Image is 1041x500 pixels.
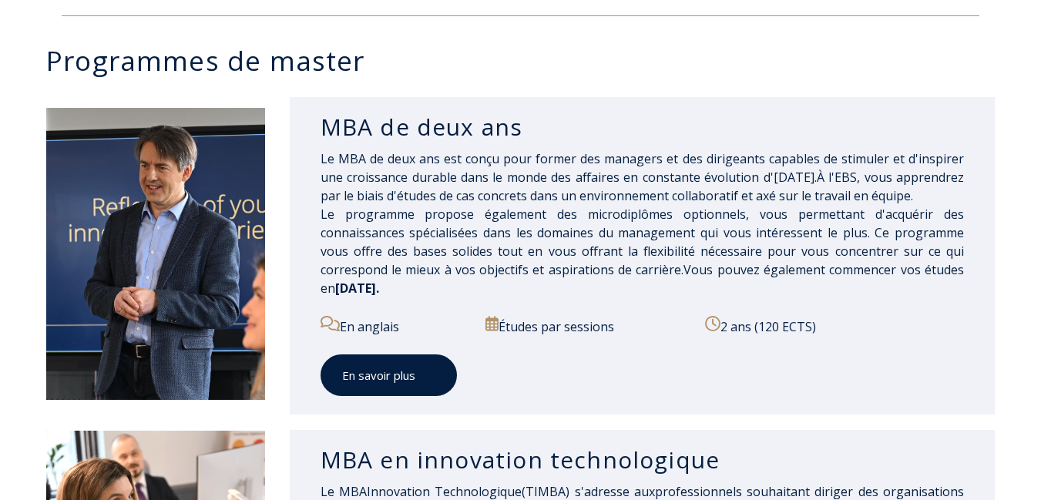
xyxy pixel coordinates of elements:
[321,169,964,204] font: À l'EBS, vous apprendrez par le biais d'études de cas concrets dans un environnement collaboratif...
[321,354,457,397] a: En savoir plus
[321,483,367,500] font: Le MBA
[46,42,365,79] font: Programmes de master
[321,444,720,475] font: MBA en innovation technologique
[46,108,265,400] img: DSC_2098
[342,367,415,383] font: En savoir plus
[499,318,614,335] font: Études par sessions
[522,483,655,500] font: (TIMBA) s'adresse aux
[321,206,964,278] font: Le programme propose également des microdiplômes optionnels, vous permettant d'acquérir des conna...
[367,483,522,500] font: Innovation Technologique
[340,318,399,335] font: En anglais
[321,261,964,297] font: Vous pouvez également commencer vos études en
[720,318,816,335] font: 2 ans (120 ECTS)
[321,111,523,143] font: MBA de deux ans
[321,150,964,186] font: Le MBA de deux ans est conçu pour former des managers et des dirigeants capables de stimuler et d...
[335,280,379,297] font: [DATE].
